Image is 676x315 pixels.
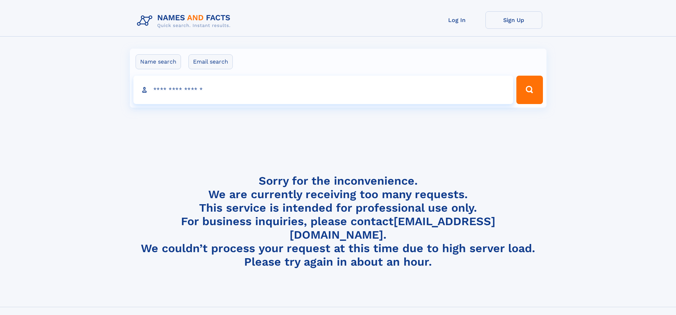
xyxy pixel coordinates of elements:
[134,174,542,269] h4: Sorry for the inconvenience. We are currently receiving too many requests. This service is intend...
[290,214,495,241] a: [EMAIL_ADDRESS][DOMAIN_NAME]
[136,54,181,69] label: Name search
[134,11,236,31] img: Logo Names and Facts
[485,11,542,29] a: Sign Up
[133,76,513,104] input: search input
[188,54,233,69] label: Email search
[429,11,485,29] a: Log In
[516,76,543,104] button: Search Button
